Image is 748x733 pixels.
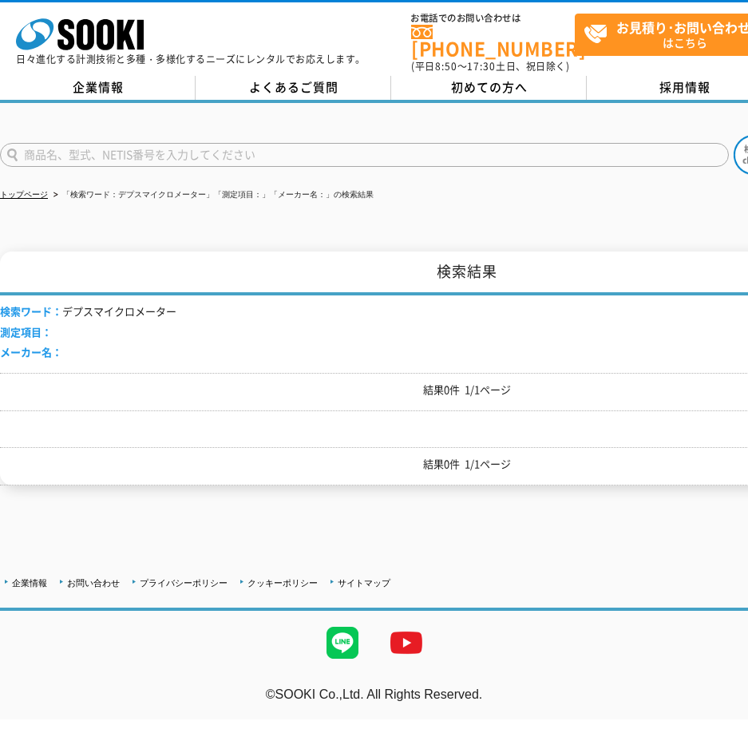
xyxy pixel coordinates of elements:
[16,54,366,64] p: 日々進化する計測技術と多種・多様化するニーズにレンタルでお応えします。
[435,59,457,73] span: 8:50
[687,703,748,717] a: テストMail
[247,578,318,588] a: クッキーポリシー
[67,578,120,588] a: お問い合わせ
[374,611,438,675] img: YouTube
[451,78,528,96] span: 初めての方へ
[411,14,575,23] span: お電話でのお問い合わせは
[338,578,390,588] a: サイトマップ
[12,578,47,588] a: 企業情報
[411,25,575,57] a: [PHONE_NUMBER]
[196,76,391,100] a: よくあるご質問
[391,76,587,100] a: 初めての方へ
[411,59,569,73] span: (平日 ～ 土日、祝日除く)
[50,187,374,204] li: 「検索ワード：デプスマイクロメーター」「測定項目：」「メーカー名：」の検索結果
[467,59,496,73] span: 17:30
[140,578,228,588] a: プライバシーポリシー
[311,611,374,675] img: LINE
